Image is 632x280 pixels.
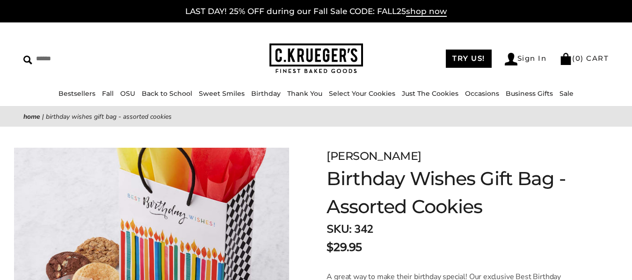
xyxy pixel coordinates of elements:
a: (0) CART [559,54,609,63]
span: | [42,112,44,121]
img: Search [23,56,32,65]
h1: Birthday Wishes Gift Bag - Assorted Cookies [327,165,585,221]
a: Birthday [251,89,281,98]
a: Bestsellers [58,89,95,98]
img: C.KRUEGER'S [269,43,363,74]
span: 0 [575,54,581,63]
a: Home [23,112,40,121]
a: Sign In [505,53,547,65]
a: Occasions [465,89,499,98]
a: TRY US! [446,50,492,68]
span: Birthday Wishes Gift Bag - Assorted Cookies [46,112,172,121]
input: Search [23,51,159,66]
span: 342 [354,222,373,237]
nav: breadcrumbs [23,111,609,122]
a: Back to School [142,89,192,98]
div: [PERSON_NAME] [327,148,585,165]
strong: SKU: [327,222,351,237]
a: OSU [120,89,135,98]
a: Just The Cookies [402,89,458,98]
a: Thank You [287,89,322,98]
a: Select Your Cookies [329,89,395,98]
img: Account [505,53,517,65]
img: Bag [559,53,572,65]
a: Sweet Smiles [199,89,245,98]
a: Sale [559,89,574,98]
span: shop now [406,7,447,17]
a: LAST DAY! 25% OFF during our Fall Sale CODE: FALL25shop now [185,7,447,17]
a: Business Gifts [506,89,553,98]
a: Fall [102,89,114,98]
span: $29.95 [327,239,362,256]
